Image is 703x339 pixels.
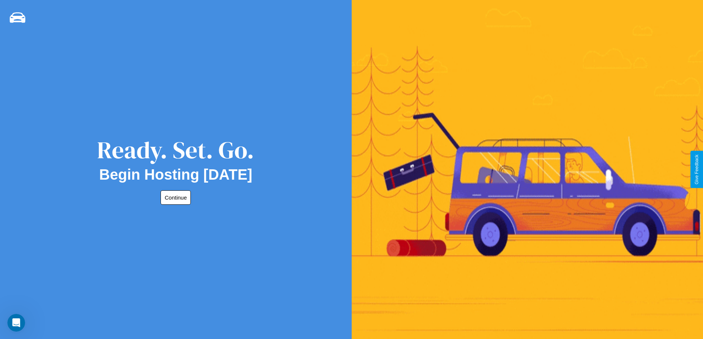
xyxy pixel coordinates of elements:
[99,166,252,183] h2: Begin Hosting [DATE]
[7,314,25,332] iframe: Intercom live chat
[694,155,699,184] div: Give Feedback
[97,134,254,166] div: Ready. Set. Go.
[161,190,191,205] button: Continue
